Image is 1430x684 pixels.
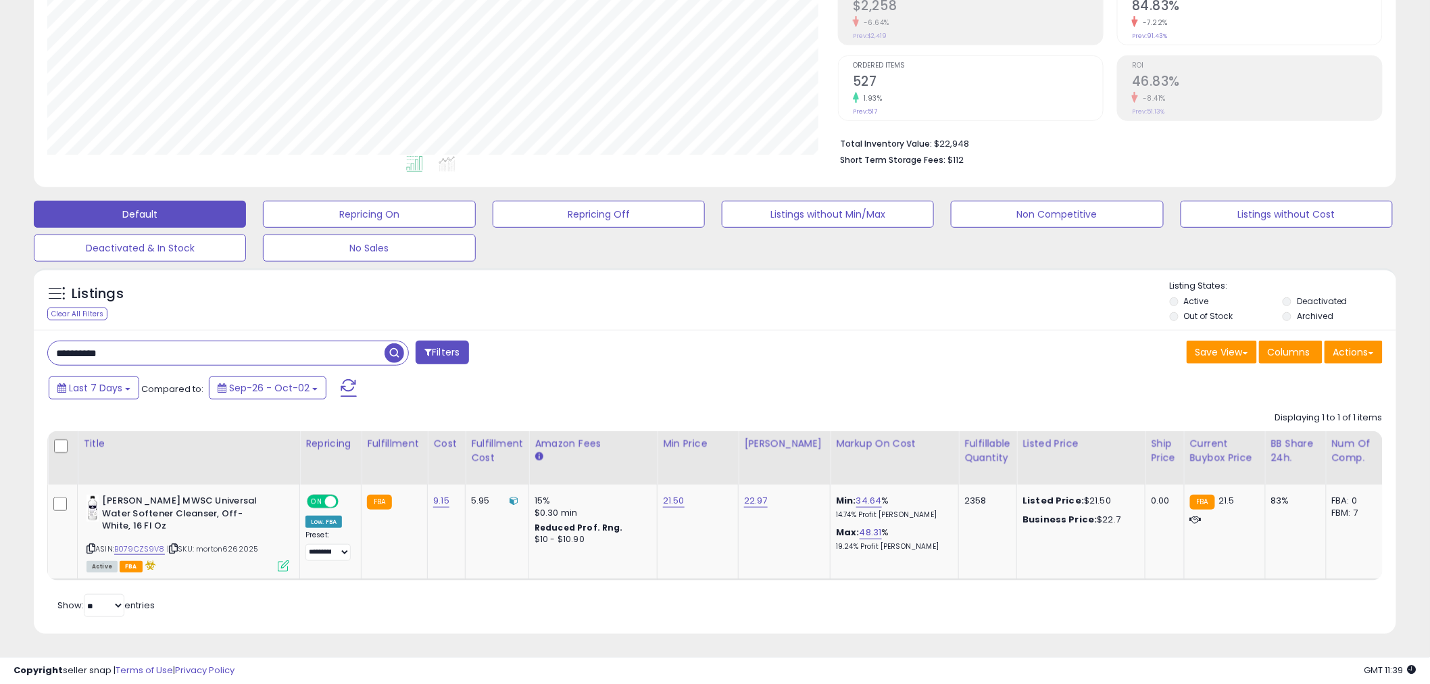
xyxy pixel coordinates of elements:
div: Repricing [305,437,355,451]
div: Num of Comp. [1332,437,1381,465]
a: Terms of Use [116,664,173,677]
small: -8.41% [1138,93,1166,103]
small: FBA [1190,495,1215,510]
div: 83% [1271,495,1316,507]
b: Min: [836,494,856,507]
small: Prev: 91.43% [1132,32,1167,40]
h2: 527 [853,74,1103,92]
a: Privacy Policy [175,664,235,677]
div: Fulfillment Cost [471,437,523,465]
b: Short Term Storage Fees: [840,154,945,166]
img: 31tyzny8jsL._SL40_.jpg [87,495,99,522]
label: Archived [1297,310,1333,322]
a: 22.97 [744,494,768,508]
div: Displaying 1 to 1 of 1 items [1275,412,1383,424]
div: 2358 [964,495,1006,507]
span: OFF [337,496,358,508]
button: Listings without Min/Max [722,201,934,228]
span: Compared to: [141,383,203,395]
button: Non Competitive [951,201,1163,228]
a: 9.15 [433,494,449,508]
div: $22.7 [1022,514,1135,526]
small: FBA [367,495,392,510]
strong: Copyright [14,664,63,677]
div: Current Buybox Price [1190,437,1260,465]
button: Sep-26 - Oct-02 [209,376,326,399]
div: Preset: [305,531,351,561]
button: No Sales [263,235,475,262]
div: 15% [535,495,647,507]
small: -7.22% [1138,18,1168,28]
div: Fulfillable Quantity [964,437,1011,465]
button: Last 7 Days [49,376,139,399]
h2: 46.83% [1132,74,1382,92]
span: Show: entries [57,599,155,612]
div: FBM: 7 [1332,507,1377,519]
b: Max: [836,526,860,539]
i: hazardous material [143,560,157,570]
div: ASIN: [87,495,289,570]
span: $112 [947,153,964,166]
div: Clear All Filters [47,308,107,320]
div: Min Price [663,437,733,451]
a: 48.31 [860,526,882,539]
span: All listings currently available for purchase on Amazon [87,561,118,572]
button: Repricing Off [493,201,705,228]
span: Sep-26 - Oct-02 [229,381,310,395]
span: FBA [120,561,143,572]
span: Ordered Items [853,62,1103,70]
div: $10 - $10.90 [535,534,647,545]
div: $21.50 [1022,495,1135,507]
span: ROI [1132,62,1382,70]
div: % [836,527,948,552]
b: Reduced Prof. Rng. [535,522,623,533]
span: 21.5 [1218,494,1235,507]
button: Columns [1259,341,1323,364]
span: 2025-10-10 11:39 GMT [1364,664,1416,677]
div: Listed Price [1022,437,1139,451]
div: Amazon Fees [535,437,651,451]
div: 0.00 [1151,495,1173,507]
button: Default [34,201,246,228]
li: $22,948 [840,135,1373,151]
div: Low. FBA [305,516,342,528]
p: 19.24% Profit [PERSON_NAME] [836,542,948,552]
button: Deactivated & In Stock [34,235,246,262]
div: FBA: 0 [1332,495,1377,507]
div: Cost [433,437,460,451]
div: % [836,495,948,520]
h5: Listings [72,285,124,303]
small: Amazon Fees. [535,451,543,463]
span: Last 7 Days [69,381,122,395]
small: 1.93% [859,93,883,103]
div: [PERSON_NAME] [744,437,824,451]
div: $0.30 min [535,507,647,519]
label: Out of Stock [1184,310,1233,322]
small: Prev: $2,419 [853,32,887,40]
div: Fulfillment [367,437,422,451]
label: Deactivated [1297,295,1348,307]
div: BB Share 24h. [1271,437,1321,465]
button: Filters [416,341,468,364]
b: Total Inventory Value: [840,138,932,149]
div: Markup on Cost [836,437,953,451]
div: Ship Price [1151,437,1178,465]
b: [PERSON_NAME] MWSC Universal Water Softener Cleanser, Off-White, 16 Fl Oz [102,495,266,536]
a: 21.50 [663,494,685,508]
span: | SKU: morton6262025 [167,543,258,554]
small: Prev: 517 [853,107,877,116]
span: ON [308,496,325,508]
button: Repricing On [263,201,475,228]
small: -6.64% [859,18,889,28]
div: 5.95 [471,495,518,507]
b: Listed Price: [1022,494,1084,507]
a: 34.64 [856,494,882,508]
a: B079CZS9V8 [114,543,165,555]
p: Listing States: [1170,280,1396,293]
th: The percentage added to the cost of goods (COGS) that forms the calculator for Min & Max prices. [831,431,959,485]
div: seller snap | | [14,664,235,677]
b: Business Price: [1022,513,1097,526]
span: Columns [1268,345,1310,359]
button: Actions [1325,341,1383,364]
label: Active [1184,295,1209,307]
